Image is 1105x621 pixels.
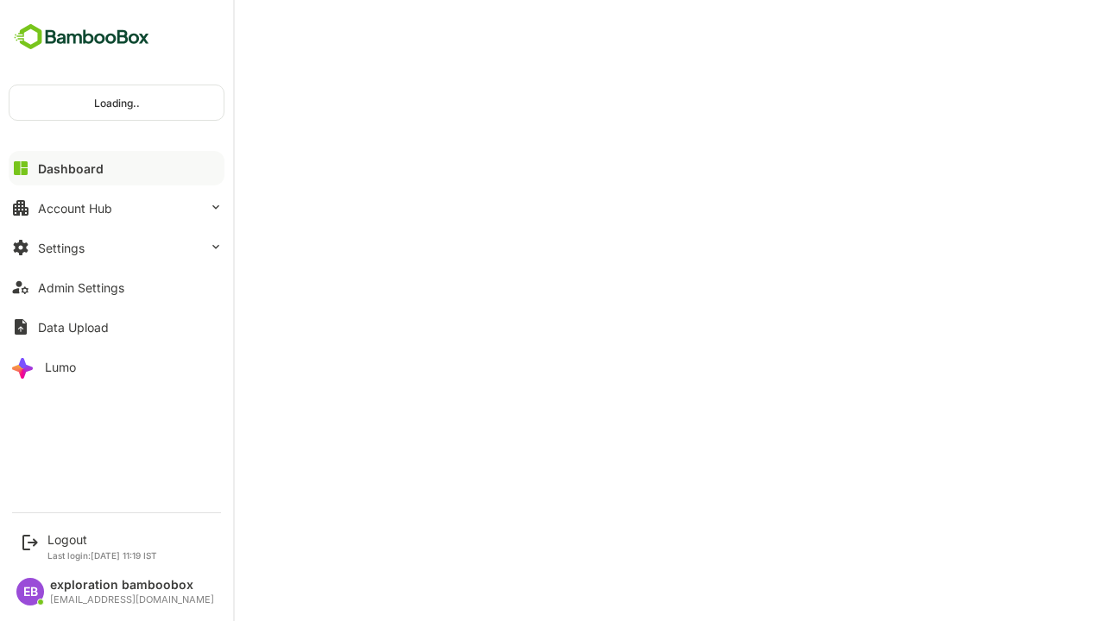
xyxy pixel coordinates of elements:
[9,349,224,384] button: Lumo
[9,151,224,185] button: Dashboard
[50,594,214,605] div: [EMAIL_ADDRESS][DOMAIN_NAME]
[38,280,124,295] div: Admin Settings
[38,161,104,176] div: Dashboard
[50,578,214,593] div: exploration bamboobox
[9,310,224,344] button: Data Upload
[38,320,109,335] div: Data Upload
[47,550,157,561] p: Last login: [DATE] 11:19 IST
[9,191,224,225] button: Account Hub
[9,230,224,265] button: Settings
[16,578,44,605] div: EB
[9,85,224,120] div: Loading..
[38,241,85,255] div: Settings
[9,21,155,53] img: BambooboxFullLogoMark.5f36c76dfaba33ec1ec1367b70bb1252.svg
[45,360,76,374] div: Lumo
[9,270,224,304] button: Admin Settings
[38,201,112,216] div: Account Hub
[47,532,157,547] div: Logout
